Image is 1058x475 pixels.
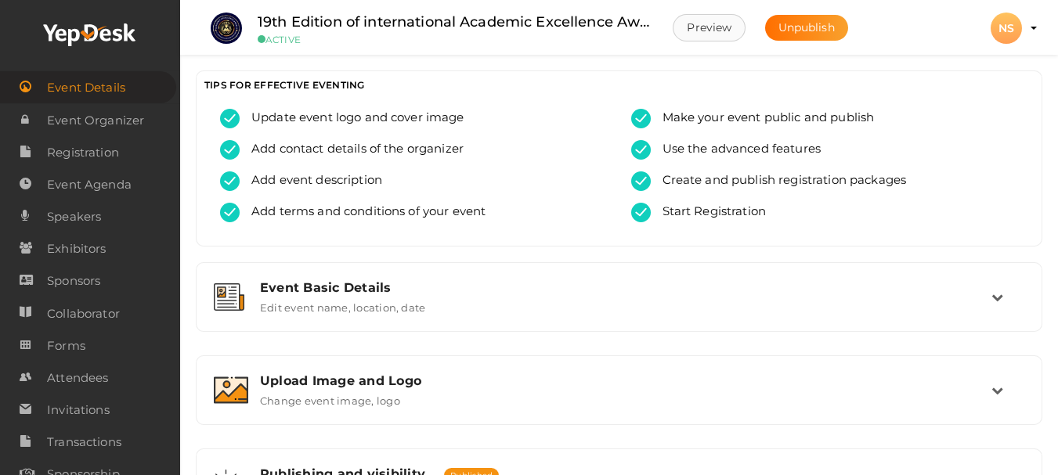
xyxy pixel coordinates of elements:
[47,137,119,168] span: Registration
[220,203,240,222] img: tick-success.svg
[204,302,1034,317] a: Event Basic Details Edit event name, location, date
[986,12,1027,45] button: NS
[240,109,464,128] span: Update event logo and cover image
[631,140,651,160] img: tick-success.svg
[220,140,240,160] img: tick-success.svg
[258,11,649,34] label: 19th Edition of international Academic Excellence Awards
[47,105,144,136] span: Event Organizer
[214,283,244,311] img: event-details.svg
[631,171,651,191] img: tick-success.svg
[991,21,1022,35] profile-pic: NS
[651,109,875,128] span: Make your event public and publish
[631,109,651,128] img: tick-success.svg
[204,395,1034,410] a: Upload Image and Logo Change event image, logo
[211,13,242,44] img: NL6RPVDL_small.jpeg
[47,72,125,103] span: Event Details
[47,233,106,264] span: Exhibitors
[214,376,248,404] img: image.svg
[260,388,400,407] label: Change event image, logo
[47,426,121,458] span: Transactions
[258,34,649,45] small: ACTIVE
[47,298,120,329] span: Collaborator
[47,394,110,426] span: Invitations
[765,15,848,41] button: Unpublish
[220,171,240,191] img: tick-success.svg
[240,140,464,160] span: Add contact details of the organizer
[651,171,907,191] span: Create and publish registration packages
[47,330,85,362] span: Forms
[47,265,100,297] span: Sponsors
[47,169,132,200] span: Event Agenda
[651,203,767,222] span: Start Registration
[651,140,821,160] span: Use the advanced features
[204,79,1034,91] h3: TIPS FOR EFFECTIVE EVENTING
[260,280,991,295] div: Event Basic Details
[991,13,1022,44] div: NS
[260,295,425,314] label: Edit event name, location, date
[47,201,101,232] span: Speakers
[47,362,108,394] span: Attendees
[240,171,382,191] span: Add event description
[631,203,651,222] img: tick-success.svg
[240,203,486,222] span: Add terms and conditions of your event
[220,109,240,128] img: tick-success.svg
[260,373,991,388] div: Upload Image and Logo
[778,20,835,34] span: Unpublish
[673,14,746,41] button: Preview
